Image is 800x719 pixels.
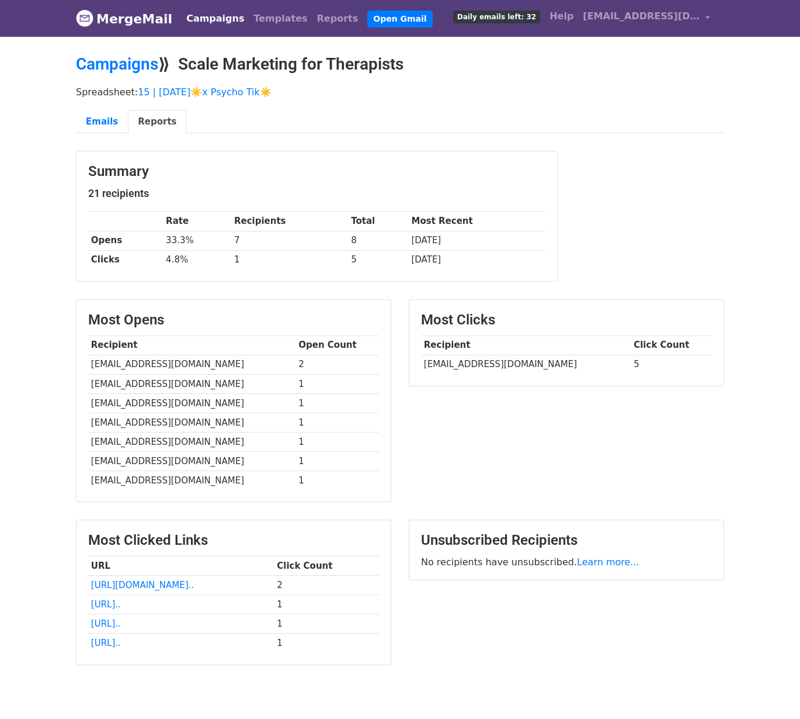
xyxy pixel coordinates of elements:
th: Click Count [274,556,379,576]
a: Reports [128,110,186,134]
th: Rate [163,212,231,231]
a: 15 | [DATE]☀️x Psycho Tik☀️ [138,87,272,98]
a: Reports [312,7,363,30]
a: [EMAIL_ADDRESS][DOMAIN_NAME] [578,5,715,32]
td: [EMAIL_ADDRESS][DOMAIN_NAME] [88,413,295,432]
th: Click Count [631,336,712,355]
td: [EMAIL_ADDRESS][DOMAIN_NAME] [88,355,295,374]
th: Recipient [88,336,295,355]
h5: 21 recipients [88,187,545,200]
a: [URL][DOMAIN_NAME].. [91,580,194,590]
td: 1 [295,433,379,452]
td: 4.8% [163,250,231,269]
th: Recipient [421,336,631,355]
a: Campaigns [182,7,249,30]
th: Clicks [88,250,163,269]
a: Campaigns [76,54,158,74]
a: Templates [249,7,312,30]
td: [EMAIL_ADDRESS][DOMAIN_NAME] [88,471,295,490]
td: 1 [295,452,379,471]
a: Help [545,5,578,28]
td: 5 [348,250,408,269]
td: 1 [295,374,379,393]
th: Recipients [231,212,348,231]
td: [DATE] [409,250,545,269]
td: [EMAIL_ADDRESS][DOMAIN_NAME] [88,393,295,413]
p: No recipients have unsubscribed. [421,556,712,568]
h3: Most Clicked Links [88,532,379,549]
td: 33.3% [163,231,231,250]
img: MergeMail logo [76,9,93,27]
td: [DATE] [409,231,545,250]
th: Most Recent [409,212,545,231]
td: [EMAIL_ADDRESS][DOMAIN_NAME] [421,355,631,374]
td: [EMAIL_ADDRESS][DOMAIN_NAME] [88,374,295,393]
td: 2 [274,576,379,595]
td: 5 [631,355,712,374]
a: Daily emails left: 32 [448,5,545,28]
a: Emails [76,110,128,134]
td: [EMAIL_ADDRESS][DOMAIN_NAME] [88,452,295,471]
p: Spreadsheet: [76,86,724,98]
td: 1 [231,250,348,269]
span: [EMAIL_ADDRESS][DOMAIN_NAME] [583,9,700,23]
td: 1 [295,413,379,432]
td: 7 [231,231,348,250]
td: 1 [274,614,379,634]
h3: Most Opens [88,312,379,329]
th: Opens [88,231,163,250]
td: 2 [295,355,379,374]
h3: Unsubscribed Recipients [421,532,712,549]
h2: ⟫ Scale Marketing for Therapists [76,54,724,74]
td: [EMAIL_ADDRESS][DOMAIN_NAME] [88,433,295,452]
span: Daily emails left: 32 [453,11,540,23]
a: [URL].. [91,599,121,610]
th: Total [348,212,408,231]
a: Learn more... [577,556,639,568]
td: 1 [295,471,379,490]
a: [URL].. [91,638,121,648]
a: MergeMail [76,6,172,31]
td: 1 [274,634,379,653]
a: Open Gmail [367,11,432,27]
td: 1 [274,595,379,614]
a: [URL].. [91,618,121,629]
th: Open Count [295,336,379,355]
h3: Summary [88,163,545,180]
td: 1 [295,393,379,413]
h3: Most Clicks [421,312,712,329]
iframe: Chat Widget [742,663,800,719]
th: URL [88,556,274,576]
td: 8 [348,231,408,250]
